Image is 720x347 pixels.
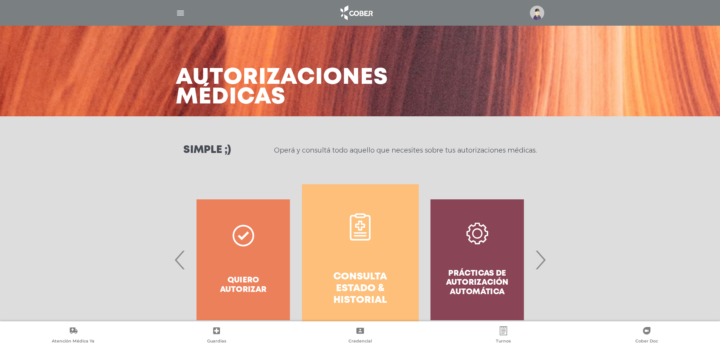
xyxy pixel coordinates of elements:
span: Next [533,239,548,280]
h3: Simple ;) [183,145,231,156]
span: Cober Doc [635,338,658,345]
img: logo_cober_home-white.png [336,4,376,22]
a: Cober Doc [575,326,718,345]
span: Credencial [348,338,372,345]
span: Previous [173,239,187,280]
a: Turnos [432,326,575,345]
h4: Consulta estado & historial [316,271,405,307]
span: Turnos [496,338,511,345]
img: profile-placeholder.svg [530,6,544,20]
span: Guardias [207,338,226,345]
img: Cober_menu-lines-white.svg [176,8,185,18]
span: Atención Médica Ya [52,338,94,345]
a: Atención Médica Ya [2,326,145,345]
h3: Autorizaciones médicas [176,68,388,107]
p: Operá y consultá todo aquello que necesites sobre tus autorizaciones médicas. [274,146,537,155]
a: Guardias [145,326,288,345]
a: Consulta estado & historial [302,184,419,335]
a: Credencial [288,326,432,345]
